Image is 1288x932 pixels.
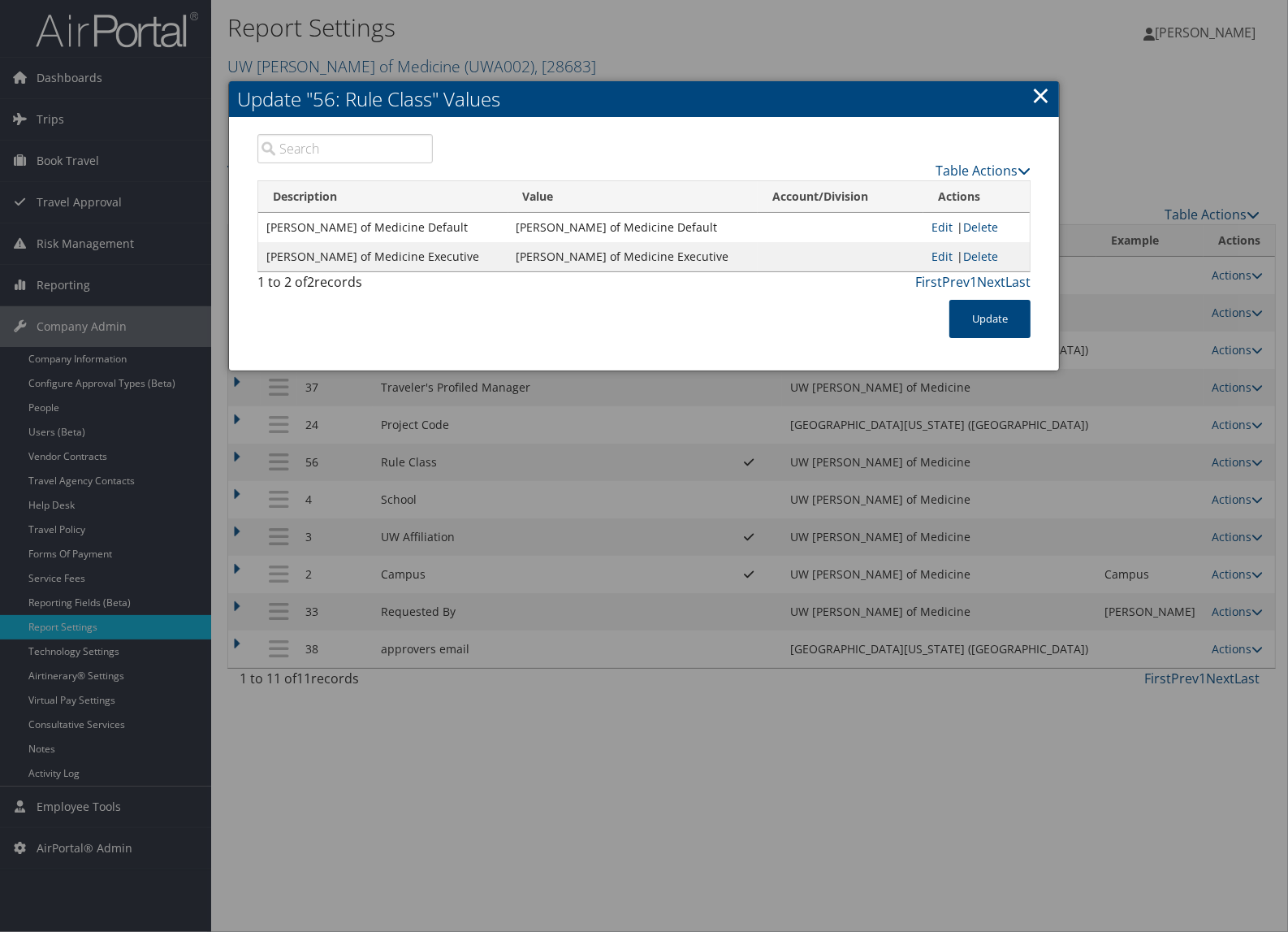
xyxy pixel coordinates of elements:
td: | [923,242,1030,271]
a: × [1031,79,1050,111]
a: Delete [963,219,998,235]
a: Table Actions [936,162,1031,180]
td: [PERSON_NAME] of Medicine Executive [508,242,759,271]
a: First [915,273,942,291]
th: Description: activate to sort column descending [258,181,508,213]
th: Account/Division: activate to sort column ascending [758,181,923,213]
td: [PERSON_NAME] of Medicine Default [508,213,759,242]
a: 1 [970,273,977,291]
a: Edit [931,249,953,264]
th: Actions [923,181,1030,213]
a: Delete [963,249,998,264]
a: Edit [931,219,953,235]
h2: Update "56: Rule Class" Values [229,81,1059,117]
a: Last [1005,273,1031,291]
div: 1 to 2 of records [257,272,433,300]
button: Update [949,300,1031,338]
td: | [923,213,1030,242]
input: Search [257,134,433,163]
th: Value: activate to sort column ascending [508,181,759,213]
a: Next [977,273,1005,291]
td: [PERSON_NAME] of Medicine Executive [258,242,508,271]
span: 2 [307,273,314,291]
td: [PERSON_NAME] of Medicine Default [258,213,508,242]
a: Prev [942,273,970,291]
